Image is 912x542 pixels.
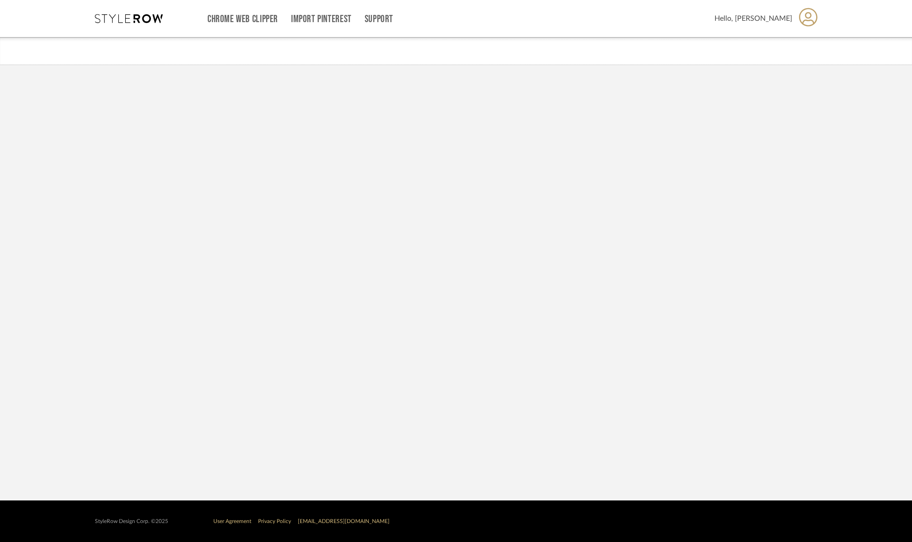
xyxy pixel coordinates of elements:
a: Support [365,15,393,23]
a: Chrome Web Clipper [207,15,278,23]
span: Hello, [PERSON_NAME] [715,13,792,24]
a: Privacy Policy [258,519,291,524]
div: StyleRow Design Corp. ©2025 [95,518,168,525]
a: Import Pinterest [291,15,352,23]
a: User Agreement [213,519,251,524]
a: [EMAIL_ADDRESS][DOMAIN_NAME] [298,519,390,524]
